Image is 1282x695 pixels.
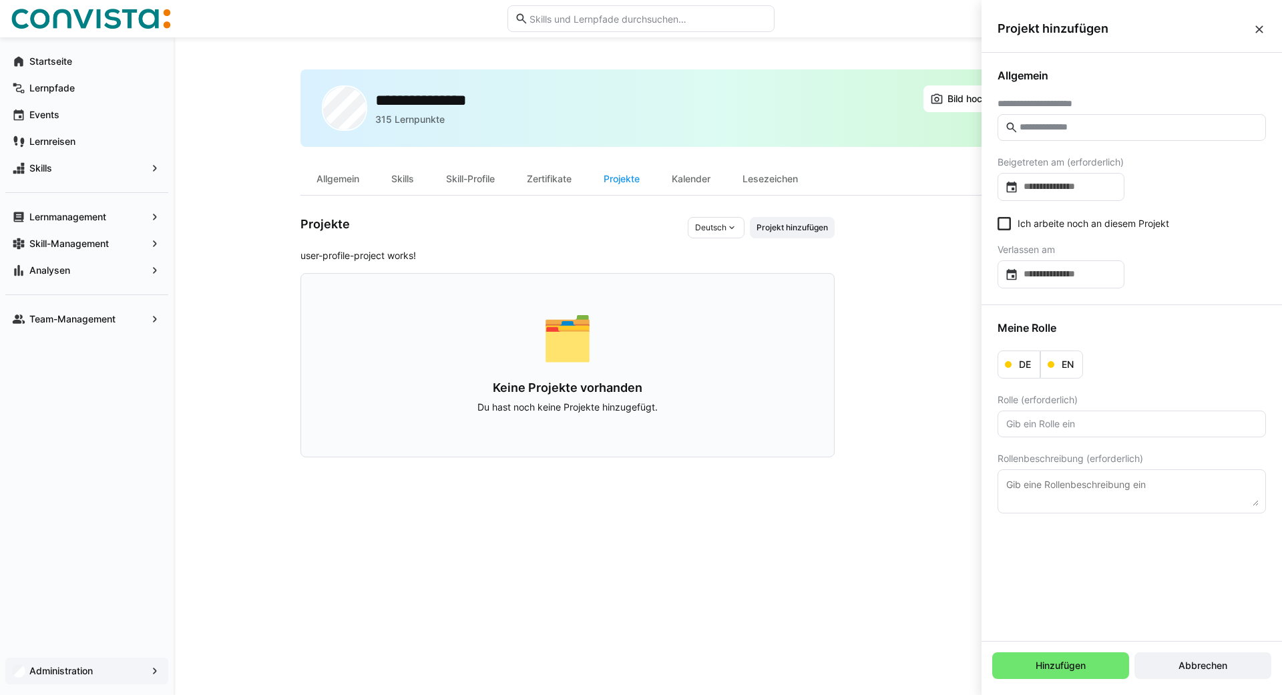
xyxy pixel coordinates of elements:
span: Abbrechen [1177,659,1229,672]
span: Rollenbeschreibung (erforderlich) [998,453,1143,464]
div: Kalender [656,163,726,195]
span: Meine Rolle [998,321,1266,334]
span: Rolle (erforderlich) [998,395,1078,405]
span: Deutsch [695,222,726,233]
div: Skills [375,163,430,195]
h3: Projekte [300,217,688,238]
input: Skills und Lernpfade durchsuchen… [528,13,767,25]
input: Gib ein Rolle ein [1005,418,1259,430]
span: Beigetreten am (erforderlich) [998,157,1124,168]
p: 315 Lernpunkte [375,113,445,126]
span: Verlassen am [998,244,1055,255]
button: Abbrechen [1134,652,1271,679]
h3: Keine Projekte vorhanden [344,381,791,395]
div: 🗂️ [344,316,791,359]
span: Projekt hinzufügen [998,21,1253,36]
div: Allgemein [300,163,375,195]
p: user-profile-project works! [300,249,835,262]
span: DE [1017,358,1033,371]
button: Hinzufügen [992,652,1129,679]
button: Projekt hinzufügen [750,217,835,238]
span: Bild hochladen [945,92,1014,105]
span: Projekt hinzufügen [755,222,829,233]
div: Skill-Profile [430,163,511,195]
span: Hinzufügen [1034,659,1088,672]
span: Allgemein [998,69,1266,82]
span: EN [1060,358,1076,371]
eds-checkbox: Ich arbeite noch an diesem Projekt [998,217,1169,230]
div: Zertifikate [511,163,588,195]
div: Projekte [588,163,656,195]
button: Bild hochladen [923,85,1020,112]
div: Lesezeichen [726,163,814,195]
p: Du hast noch keine Projekte hinzugefügt. [344,401,791,414]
